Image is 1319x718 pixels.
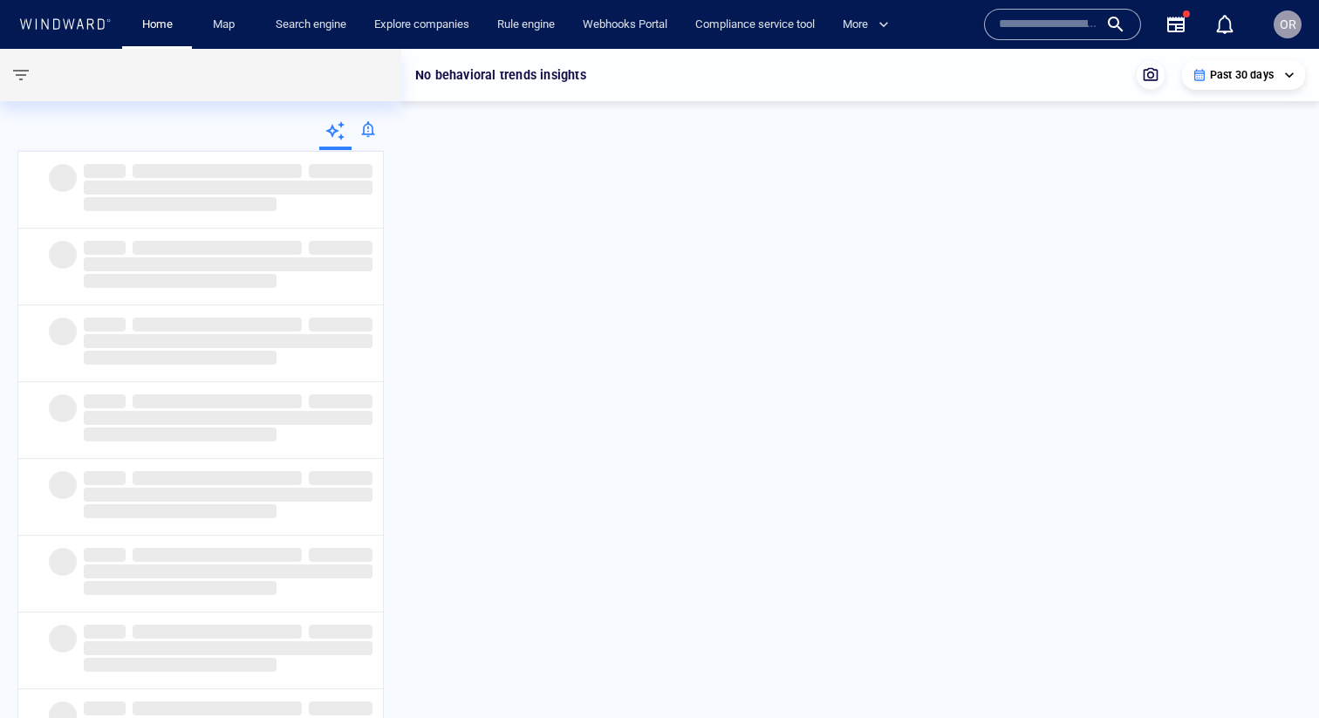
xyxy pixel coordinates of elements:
[84,197,277,211] span: ‌
[199,10,255,40] button: Map
[49,394,77,422] span: ‌
[133,318,302,332] span: ‌
[133,471,302,485] span: ‌
[84,625,126,639] span: ‌
[309,318,372,332] span: ‌
[84,257,372,271] span: ‌
[1270,7,1305,42] button: OR
[49,318,77,345] span: ‌
[576,10,674,40] a: Webhooks Portal
[309,625,372,639] span: ‌
[133,625,302,639] span: ‌
[84,394,126,408] span: ‌
[84,641,372,655] span: ‌
[309,471,372,485] span: ‌
[129,10,185,40] button: Home
[133,548,302,562] span: ‌
[84,581,277,595] span: ‌
[367,10,476,40] a: Explore companies
[84,658,277,672] span: ‌
[49,471,77,499] span: ‌
[309,241,372,255] span: ‌
[309,164,372,178] span: ‌
[843,15,889,35] span: More
[84,164,126,178] span: ‌
[1210,67,1274,83] p: Past 30 days
[1280,17,1296,31] span: OR
[309,394,372,408] span: ‌
[84,334,372,348] span: ‌
[84,427,277,441] span: ‌
[309,701,372,715] span: ‌
[84,548,126,562] span: ‌
[84,471,126,485] span: ‌
[688,10,822,40] a: Compliance service tool
[133,164,302,178] span: ‌
[133,394,302,408] span: ‌
[49,548,77,576] span: ‌
[206,10,248,40] a: Map
[84,488,372,502] span: ‌
[84,181,372,195] span: ‌
[133,241,302,255] span: ‌
[269,10,353,40] a: Search engine
[84,564,372,578] span: ‌
[1193,67,1295,83] div: Past 30 days
[49,164,77,192] span: ‌
[84,351,277,365] span: ‌
[415,65,586,85] p: No behavioral trends insights
[401,49,1319,718] canvas: Map
[84,701,126,715] span: ‌
[84,241,126,255] span: ‌
[84,318,126,332] span: ‌
[135,10,180,40] a: Home
[49,241,77,269] span: ‌
[490,10,562,40] a: Rule engine
[836,10,904,40] button: More
[49,625,77,653] span: ‌
[84,274,277,288] span: ‌
[1214,14,1235,35] div: Notification center
[84,504,277,518] span: ‌
[133,701,302,715] span: ‌
[84,411,372,425] span: ‌
[309,548,372,562] span: ‌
